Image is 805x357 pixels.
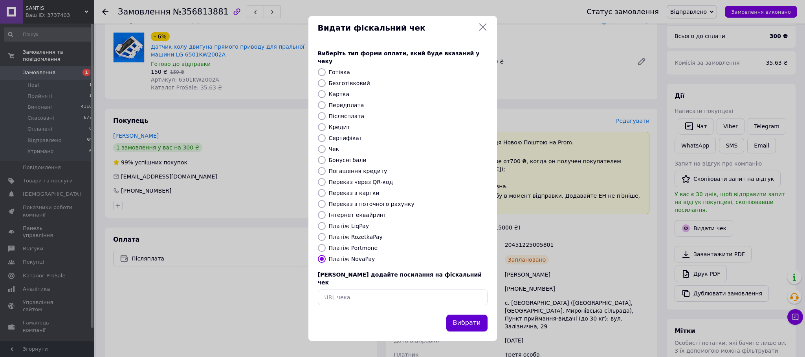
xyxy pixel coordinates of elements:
label: Переказ з поточного рахунку [329,201,414,207]
span: Видати фіскальний чек [318,22,475,34]
label: Картка [329,91,350,97]
label: Платіж Portmone [329,245,378,251]
label: Післясплата [329,113,365,119]
label: Платіж LiqPay [329,223,369,229]
label: Сертифікат [329,135,363,141]
label: Погашення кредиту [329,168,387,174]
button: Вибрати [446,315,488,331]
label: Чек [329,146,339,152]
input: URL чека [318,290,488,305]
label: Передплата [329,102,364,108]
span: Виберіть тип форми оплати, який буде вказаний у чеку [318,50,480,64]
label: Бонусні бали [329,157,367,163]
label: Платіж NovaPay [329,256,375,262]
span: [PERSON_NAME] додайте посилання на фіскальний чек [318,271,482,286]
label: Переказ з картки [329,190,380,196]
label: Кредит [329,124,350,130]
label: Готівка [329,69,350,75]
label: Інтернет еквайринг [329,212,387,218]
label: Переказ через QR-код [329,179,393,185]
label: Платіж RozetkaPay [329,234,383,240]
label: Безготівковий [329,80,370,86]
